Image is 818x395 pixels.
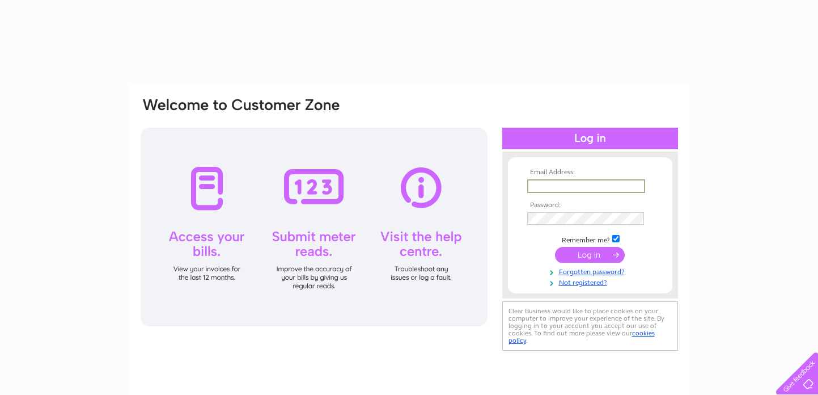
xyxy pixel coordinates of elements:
a: Forgotten password? [527,266,656,276]
a: cookies policy [508,329,655,344]
input: Submit [555,247,625,263]
th: Password: [524,201,656,209]
th: Email Address: [524,169,656,177]
a: Not registered? [527,276,656,287]
div: Clear Business would like to place cookies on your computer to improve your experience of the sit... [502,301,678,351]
td: Remember me? [524,233,656,245]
